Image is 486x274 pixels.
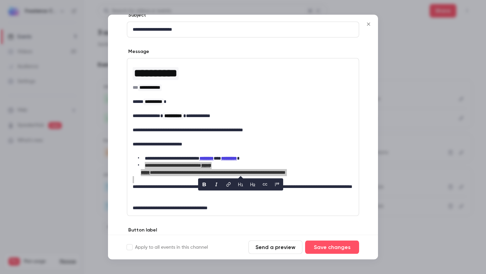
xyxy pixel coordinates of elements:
label: Message [127,49,149,55]
button: Close [362,18,375,31]
div: editor [127,59,359,216]
div: editor [127,22,359,37]
button: Save changes [305,241,359,254]
button: Send a preview [248,241,302,254]
label: Subject [127,12,146,19]
button: italic [211,179,222,190]
label: Apply to all events in this channel [127,244,208,251]
button: bold [199,179,210,190]
button: blockquote [272,179,282,190]
button: link [223,179,234,190]
label: Button label [127,227,157,234]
